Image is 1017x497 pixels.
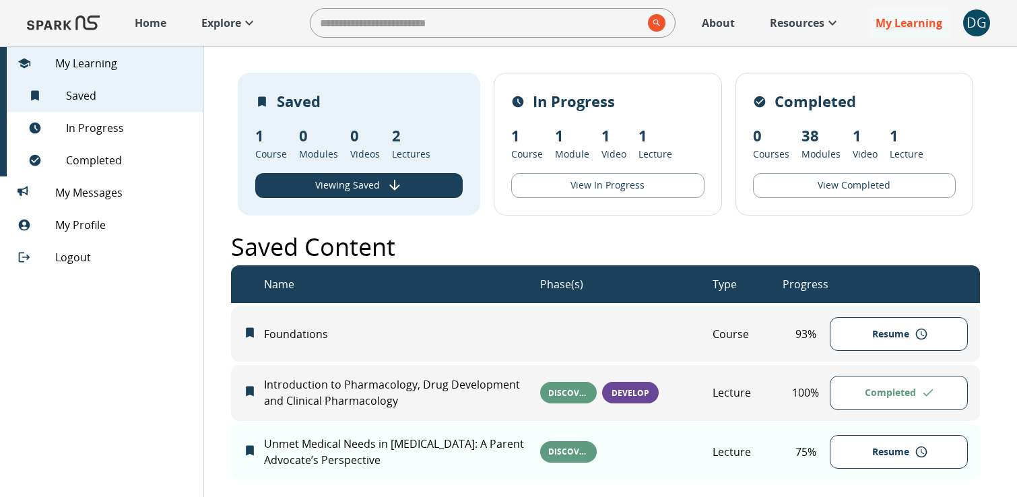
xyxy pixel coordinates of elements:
[753,173,956,198] button: View Completed
[7,241,203,273] div: Logout
[66,120,193,136] span: In Progress
[890,125,923,147] p: 1
[55,249,193,265] span: Logout
[713,326,781,342] p: Course
[264,376,540,409] p: Introduction to Pharmacology, Drug Development and Clinical Pharmacology
[890,147,923,161] p: Lecture
[540,387,597,399] span: Discover
[801,147,841,161] p: Modules
[350,147,380,161] p: Videos
[713,276,737,292] p: Type
[392,147,430,161] p: Lectures
[763,8,847,38] a: Resources
[243,444,257,457] svg: Remove from My Learning
[783,276,828,292] p: Progress
[603,387,657,399] span: Develop
[255,125,287,147] p: 1
[781,326,830,342] p: 93 %
[55,185,193,201] span: My Messages
[963,9,990,36] div: DG
[511,147,543,161] p: Course
[695,8,742,38] a: About
[255,147,287,161] p: Course
[511,125,543,147] p: 1
[702,15,735,31] p: About
[264,436,540,468] p: Unmet Medical Needs in [MEDICAL_DATA]: A Parent Advocate’s Perspective
[830,435,968,469] button: Resume
[264,276,294,292] p: Name
[638,125,672,147] p: 1
[770,15,824,31] p: Resources
[713,385,781,401] p: Lecture
[255,173,463,198] button: View Saved
[277,90,321,112] p: Saved
[963,9,990,36] button: account of current user
[392,125,430,147] p: 2
[775,90,856,112] p: Completed
[128,8,173,38] a: Home
[801,125,841,147] p: 38
[135,15,166,31] p: Home
[753,147,789,161] p: Courses
[299,147,338,161] p: Modules
[713,444,781,460] p: Lecture
[7,209,203,241] div: My Profile
[540,446,597,457] span: Discover
[781,385,830,401] p: 100 %
[853,125,878,147] p: 1
[66,152,193,168] span: Completed
[540,276,583,292] p: Phase(s)
[243,326,257,339] svg: Remove from My Learning
[231,229,395,265] p: Saved Content
[264,326,540,342] p: Foundations
[869,8,950,38] a: My Learning
[830,317,968,352] button: Resume
[7,176,203,209] div: My Messages
[853,147,878,161] p: Video
[533,90,615,112] p: In Progress
[55,55,193,71] span: My Learning
[638,147,672,161] p: Lecture
[195,8,264,38] a: Explore
[601,125,626,147] p: 1
[55,217,193,233] span: My Profile
[753,125,789,147] p: 0
[601,147,626,161] p: Video
[555,125,589,147] p: 1
[555,147,589,161] p: Module
[350,125,380,147] p: 0
[299,125,338,147] p: 0
[781,444,830,460] p: 75 %
[830,376,968,410] button: Completed
[27,7,100,39] img: Logo of SPARK at Stanford
[243,385,257,398] svg: Remove from My Learning
[511,173,704,198] button: View In Progress
[643,9,665,37] button: search
[66,88,193,104] span: Saved
[876,15,942,31] p: My Learning
[201,15,241,31] p: Explore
